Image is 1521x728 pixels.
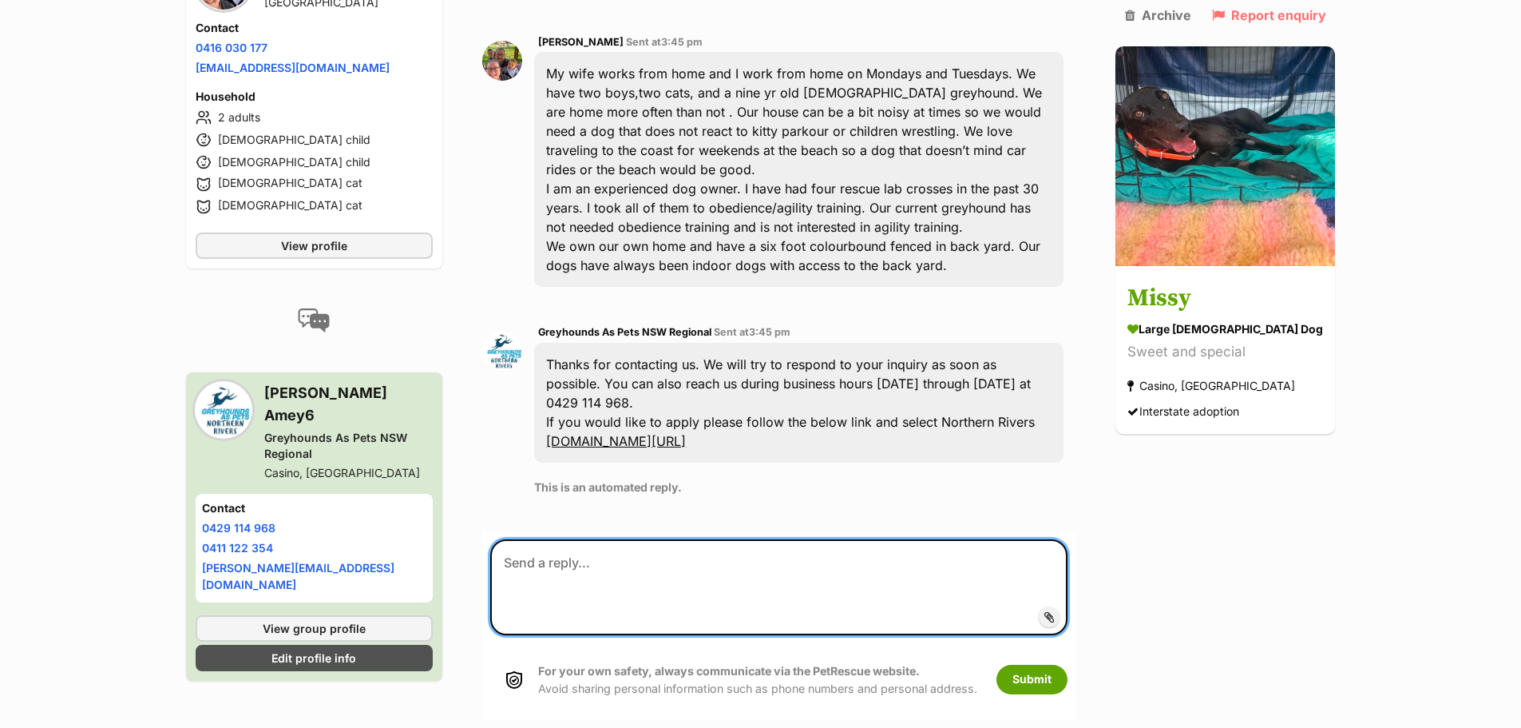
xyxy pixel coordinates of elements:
a: [DOMAIN_NAME][URL] [546,433,686,449]
h4: Contact [202,500,427,516]
h3: [PERSON_NAME] Amey6 [264,382,434,427]
a: View group profile [196,615,434,642]
span: [PERSON_NAME] [538,36,624,48]
span: Edit profile info [271,650,356,666]
span: View profile [281,237,347,254]
img: Mick profile pic [482,41,522,81]
img: conversation-icon-4a6f8262b818ee0b60e3300018af0b2d0b884aa5de6e9bcb8d3d4eeb1a70a7c4.svg [298,308,330,332]
img: Greyhounds As Pets NSW Regional profile pic [196,382,252,438]
a: 0429 114 968 [202,521,275,535]
li: [DEMOGRAPHIC_DATA] cat [196,197,434,217]
p: This is an automated reply. [534,479,1064,495]
h3: Missy [1127,281,1323,317]
img: Missy [1115,46,1335,266]
p: Avoid sharing personal information such as phone numbers and personal address. [538,662,977,697]
div: Sweet and special [1127,342,1323,364]
span: 3:45 pm [661,36,703,48]
h4: Contact [196,20,434,36]
a: [EMAIL_ADDRESS][DOMAIN_NAME] [196,61,390,74]
a: Archive [1125,8,1191,22]
span: 3:45 pm [749,326,790,338]
div: My wife works from home and I work from home on Mondays and Tuesdays. We have two boys,two cats, ... [534,52,1064,287]
span: Sent at [626,36,703,48]
a: [PERSON_NAME][EMAIL_ADDRESS][DOMAIN_NAME] [202,561,394,591]
a: 0416 030 177 [196,41,267,54]
li: [DEMOGRAPHIC_DATA] child [196,153,434,172]
li: [DEMOGRAPHIC_DATA] child [196,130,434,149]
li: [DEMOGRAPHIC_DATA] cat [196,175,434,194]
a: 0411 122 354 [202,541,273,555]
a: View profile [196,233,434,259]
a: Edit profile info [196,645,434,671]
img: Greyhounds As Pets NSW Regional profile pic [482,331,522,371]
button: Submit [996,665,1067,694]
span: Sent at [714,326,790,338]
div: Casino, [GEOGRAPHIC_DATA] [264,465,434,481]
h4: Household [196,89,434,105]
span: View group profile [263,620,366,637]
a: Missy large [DEMOGRAPHIC_DATA] Dog Sweet and special Casino, [GEOGRAPHIC_DATA] Interstate adoption [1115,269,1335,435]
strong: For your own safety, always communicate via the PetRescue website. [538,664,920,678]
a: Report enquiry [1212,8,1326,22]
div: Greyhounds As Pets NSW Regional [264,430,434,462]
div: large [DEMOGRAPHIC_DATA] Dog [1127,321,1323,338]
li: 2 adults [196,108,434,127]
div: Thanks for contacting us. We will try to respond to your inquiry as soon as possible. You can als... [534,343,1064,463]
div: Casino, [GEOGRAPHIC_DATA] [1127,376,1295,397]
span: Greyhounds As Pets NSW Regional [538,326,711,338]
div: Interstate adoption [1127,401,1239,423]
